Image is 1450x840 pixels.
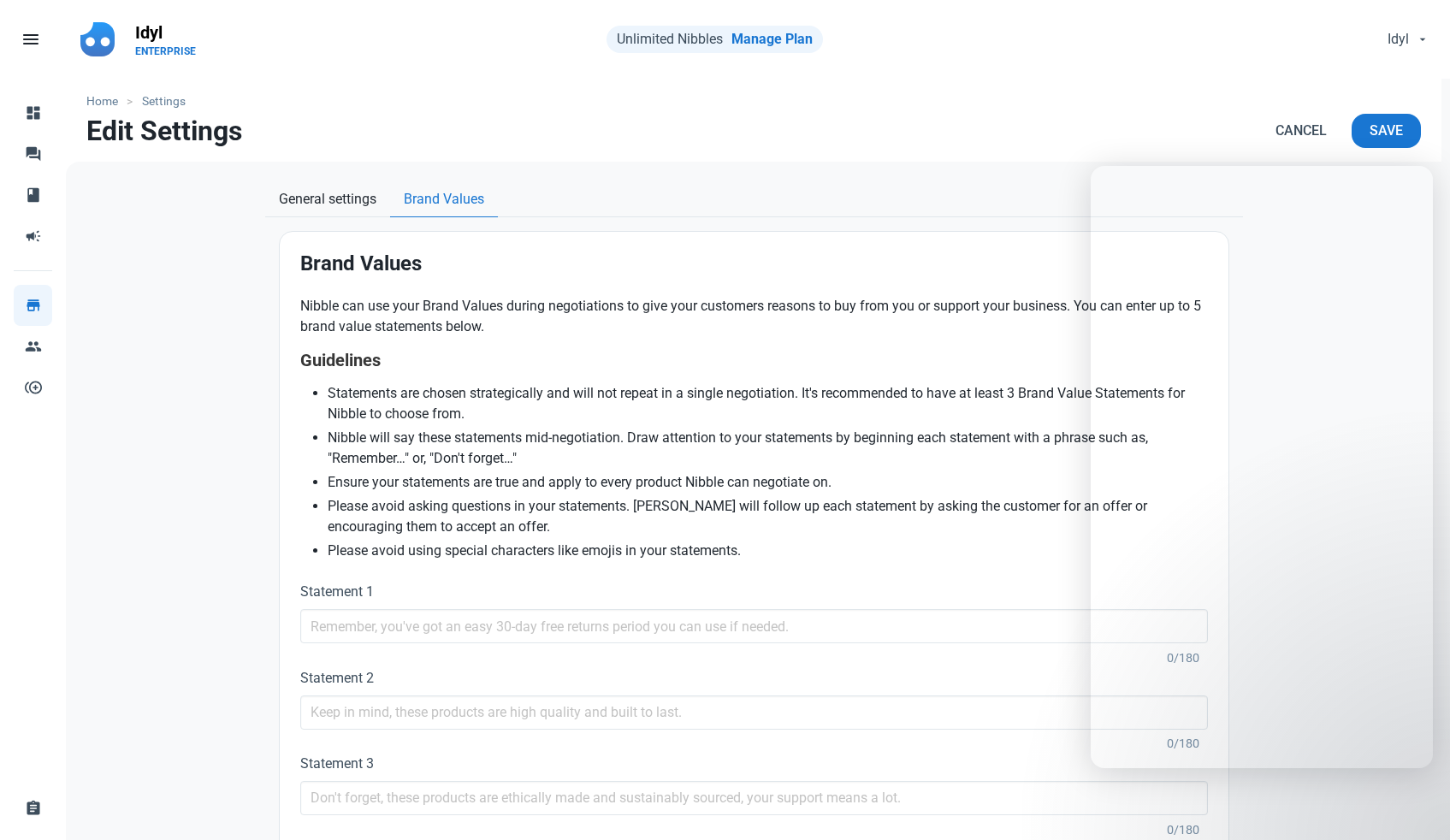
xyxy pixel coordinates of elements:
[300,668,1208,689] label: Statement 2
[25,798,42,815] span: assignment
[14,175,52,216] a: book
[135,21,196,44] p: Idyl
[300,649,1208,668] div: 0/180
[25,226,42,243] span: campaign
[300,754,1208,774] label: Statement 3
[14,133,52,175] a: forum
[21,29,41,50] span: menu
[300,695,1208,730] input: Keep in mind, these products are high quality and built to last.
[1352,114,1421,148] button: Save
[404,189,484,210] span: Brand Values
[135,44,196,58] p: ENTERPRISE
[25,377,42,394] span: control_point_duplicate
[25,144,42,161] span: forum
[731,31,813,47] a: Manage Plan
[300,351,1208,370] h4: Guidelines
[14,788,52,829] a: assignment
[14,367,52,408] a: control_point_duplicate
[300,735,1208,754] div: 0/180
[14,92,52,133] a: dashboard
[300,296,1208,337] p: Nibble can use your Brand Values during negotiations to give your customers reasons to buy from y...
[25,103,42,120] span: dashboard
[328,383,1208,424] li: Statements are chosen strategically and will not repeat in a single negotiation. It's recommended...
[328,472,1208,493] li: Ensure your statements are true and apply to every product Nibble can negotiate on.
[1275,121,1327,141] span: Cancel
[66,79,1441,114] nav: breadcrumbs
[1091,166,1433,768] iframe: Intercom live chat
[25,295,42,312] span: store
[1392,782,1433,823] iframe: Intercom live chat
[328,428,1208,469] li: Nibble will say these statements mid-negotiation. Draw attention to your statements by beginning ...
[300,252,1208,275] h2: Brand Values
[300,609,1208,643] input: Remember, you've got an easy 30-day free returns period you can use if needed.
[279,189,376,210] span: General settings
[25,185,42,202] span: book
[86,92,127,110] a: Home
[300,582,1208,602] label: Statement 1
[1258,114,1345,148] a: Cancel
[300,821,1208,840] div: 0/180
[300,781,1208,815] input: Don't forget, these products are ethically made and sustainably sourced, your support means a lot.
[328,541,1208,561] li: Please avoid using special characters like emojis in your statements.
[14,326,52,367] a: people
[125,14,206,65] a: IdylENTERPRISE
[1370,121,1403,141] span: Save
[1373,22,1440,56] button: Idyl
[328,496,1208,537] li: Please avoid asking questions in your statements. [PERSON_NAME] will follow up each statement by ...
[1388,29,1409,50] span: Idyl
[25,336,42,353] span: people
[14,216,52,257] a: campaign
[617,31,723,47] span: Unlimited Nibbles
[86,115,242,146] h1: Edit Settings
[14,285,52,326] a: store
